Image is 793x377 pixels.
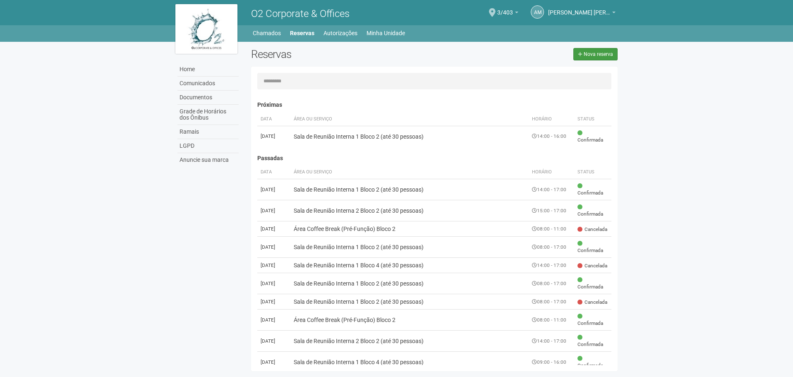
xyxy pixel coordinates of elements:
span: Cancelada [577,226,607,233]
td: Sala de Reunião Interna 1 Bloco 2 (até 30 pessoas) [290,126,529,147]
td: [DATE] [257,200,290,221]
td: Sala de Reunião Interna 1 Bloco 2 (até 30 pessoas) [290,294,529,310]
td: 09:00 - 16:00 [529,352,574,373]
span: Confirmada [577,130,608,144]
td: 08:00 - 11:00 [529,221,574,237]
td: Área Coffee Break (Pré-Função) Bloco 2 [290,310,529,331]
a: Grade de Horários dos Ônibus [177,105,239,125]
td: 15:00 - 17:00 [529,200,574,221]
td: Sala de Reunião Interna 1 Bloco 4 (até 30 pessoas) [290,352,529,373]
td: 08:00 - 11:00 [529,310,574,331]
td: [DATE] [257,310,290,331]
span: Cancelada [577,262,607,269]
td: 08:00 - 17:00 [529,294,574,310]
a: LGPD [177,139,239,153]
td: [DATE] [257,221,290,237]
a: Reservas [290,27,314,39]
th: Status [574,166,611,179]
span: O2 Corporate & Offices [251,8,350,19]
span: Confirmada [577,313,608,327]
span: Cancelada [577,299,607,306]
td: [DATE] [257,237,290,258]
span: Confirmada [577,355,608,369]
img: logo.jpg [175,4,237,54]
td: Sala de Reunião Interna 1 Bloco 2 (até 30 pessoas) [290,273,529,294]
a: Minha Unidade [367,27,405,39]
td: [DATE] [257,258,290,273]
a: Autorizações [323,27,357,39]
span: Confirmada [577,204,608,218]
td: Sala de Reunião Interna 2 Bloco 2 (até 30 pessoas) [290,331,529,352]
td: Sala de Reunião Interna 2 Bloco 2 (até 30 pessoas) [290,200,529,221]
h2: Reservas [251,48,428,60]
td: [DATE] [257,294,290,310]
td: 14:00 - 17:00 [529,258,574,273]
th: Área ou Serviço [290,166,529,179]
span: 3/403 [497,1,513,16]
td: [DATE] [257,179,290,200]
span: Alice Martins Nery [548,1,610,16]
td: [DATE] [257,273,290,294]
span: Confirmada [577,334,608,348]
h4: Passadas [257,155,612,161]
a: [PERSON_NAME] [PERSON_NAME] [548,10,616,17]
th: Status [574,113,611,126]
td: Sala de Reunião Interna 1 Bloco 2 (até 30 pessoas) [290,179,529,200]
span: Nova reserva [584,51,613,57]
td: Sala de Reunião Interna 1 Bloco 4 (até 30 pessoas) [290,258,529,273]
a: 3/403 [497,10,518,17]
a: Home [177,62,239,77]
a: Chamados [253,27,281,39]
a: Comunicados [177,77,239,91]
a: AM [531,5,544,19]
td: 14:00 - 17:00 [529,179,574,200]
span: Confirmada [577,240,608,254]
h4: Próximas [257,102,612,108]
th: Data [257,113,290,126]
span: Confirmada [577,276,608,291]
td: Sala de Reunião Interna 1 Bloco 2 (até 30 pessoas) [290,237,529,258]
th: Horário [529,113,574,126]
a: Nova reserva [573,48,618,60]
a: Ramais [177,125,239,139]
td: 08:00 - 17:00 [529,273,574,294]
td: 08:00 - 17:00 [529,237,574,258]
a: Documentos [177,91,239,105]
td: Área Coffee Break (Pré-Função) Bloco 2 [290,221,529,237]
td: [DATE] [257,352,290,373]
a: Anuncie sua marca [177,153,239,167]
td: 14:00 - 17:00 [529,331,574,352]
span: Confirmada [577,182,608,197]
td: 14:00 - 16:00 [529,126,574,147]
td: [DATE] [257,126,290,147]
td: [DATE] [257,331,290,352]
th: Data [257,166,290,179]
th: Horário [529,166,574,179]
th: Área ou Serviço [290,113,529,126]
